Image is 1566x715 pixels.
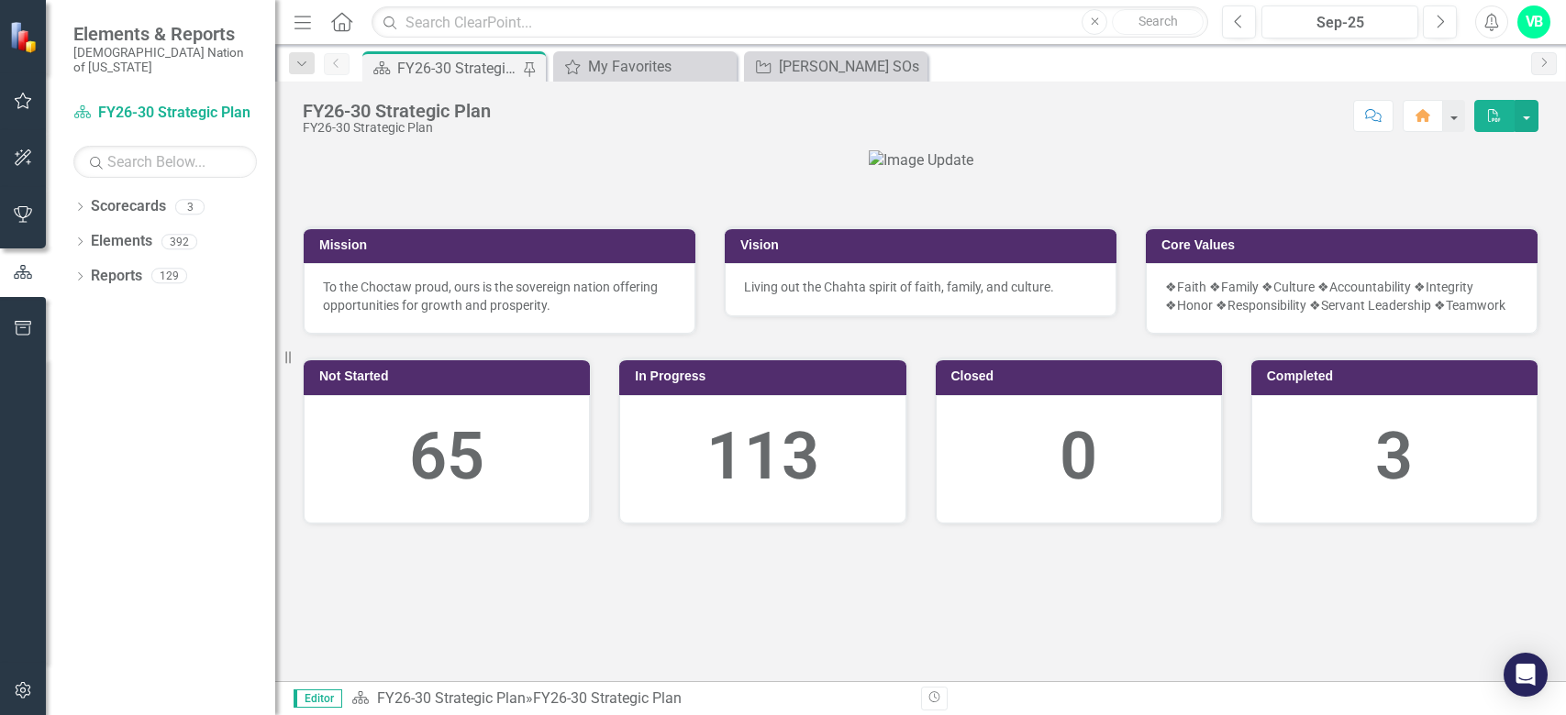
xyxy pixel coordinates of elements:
button: VB [1517,5,1550,38]
div: 113 [639,410,886,504]
a: Reports [91,266,142,287]
div: FY26-30 Strategic Plan [533,689,682,707]
div: » [351,688,906,709]
a: [PERSON_NAME] SOs [749,55,923,78]
h3: Core Values [1161,238,1528,252]
input: Search ClearPoint... [372,6,1208,38]
button: Sep-25 [1261,5,1418,38]
a: Elements [91,231,152,252]
button: Search [1112,9,1204,35]
p: ❖Faith ❖Family ❖Culture ❖Accountability ❖Integrity ❖Honor ❖Responsibility ❖Servant Leadership ❖Te... [1165,278,1518,314]
span: Elements & Reports [73,23,257,45]
input: Search Below... [73,146,257,178]
h3: In Progress [635,369,896,383]
div: My Favorites [588,55,732,78]
span: Search [1138,14,1178,28]
img: ClearPoint Strategy [9,20,41,52]
h3: Vision [740,238,1107,252]
a: FY26-30 Strategic Plan [377,689,526,707]
div: 3 [1271,410,1518,504]
div: Open Intercom Messenger [1504,653,1548,697]
span: Living out the Chahta spirit of faith, family, and culture. [744,280,1054,294]
div: 392 [161,234,197,249]
h3: Mission [319,238,686,252]
a: My Favorites [558,55,732,78]
div: 0 [955,410,1203,504]
span: Editor [294,689,342,708]
div: 65 [323,410,571,504]
div: [PERSON_NAME] SOs [779,55,923,78]
div: 3 [175,199,205,214]
div: FY26-30 Strategic Plan [303,121,491,135]
small: [DEMOGRAPHIC_DATA] Nation of [US_STATE] [73,45,257,75]
img: Image Update [869,150,973,171]
div: FY26-30 Strategic Plan [303,101,491,121]
div: FY26-30 Strategic Plan [397,57,518,80]
div: Sep-25 [1268,12,1412,34]
span: To the Choctaw proud, ours is the sovereign nation offering opportunities for growth and prosperity. [323,280,658,313]
h3: Completed [1267,369,1528,383]
h3: Not Started [319,369,581,383]
div: 129 [151,269,187,284]
a: FY26-30 Strategic Plan [73,103,257,124]
a: Scorecards [91,196,166,217]
h3: Closed [951,369,1213,383]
